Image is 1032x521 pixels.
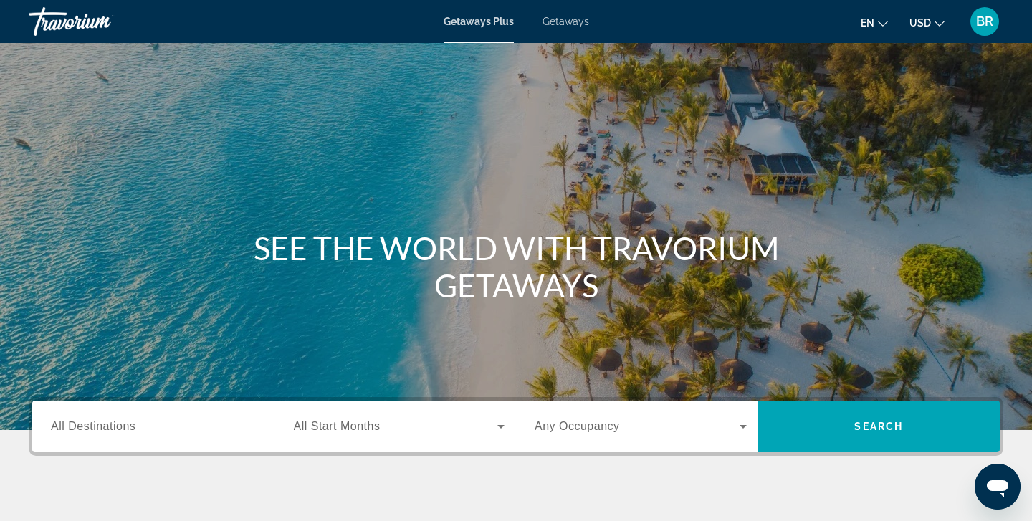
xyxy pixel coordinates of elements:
iframe: Botón para iniciar la ventana de mensajería [975,464,1021,510]
span: BR [976,14,993,29]
a: Travorium [29,3,172,40]
button: Change currency [909,12,945,33]
span: en [861,17,874,29]
h1: SEE THE WORLD WITH TRAVORIUM GETAWAYS [247,229,785,304]
span: All Destinations [51,420,135,432]
a: Getaways Plus [444,16,514,27]
div: Search widget [32,401,1000,452]
button: Change language [861,12,888,33]
button: User Menu [966,6,1003,37]
span: Any Occupancy [535,420,620,432]
button: Search [758,401,1000,452]
a: Getaways [543,16,589,27]
span: Search [854,421,903,432]
span: USD [909,17,931,29]
span: All Start Months [294,420,381,432]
